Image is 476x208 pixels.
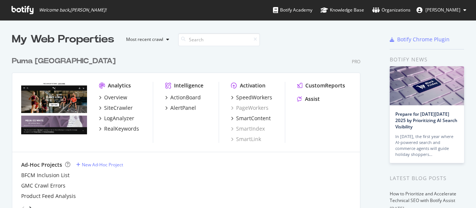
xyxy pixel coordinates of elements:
a: SmartContent [231,115,271,122]
a: Puma [GEOGRAPHIC_DATA] [12,56,119,67]
a: SiteCrawler [99,104,133,112]
div: Botify Chrome Plugin [397,36,450,43]
div: Most recent crawl [126,37,163,42]
div: Ad-Hoc Projects [21,161,62,169]
a: GMC Crawl Errors [21,182,65,189]
img: us.puma.com [21,82,87,135]
input: Search [178,33,260,46]
div: Botify news [390,55,464,64]
a: Assist [297,95,320,103]
div: Intelligence [174,82,203,89]
div: LogAnalyzer [104,115,134,122]
div: Knowledge Base [321,6,364,14]
div: In [DATE], the first year where AI-powered search and commerce agents will guide holiday shoppers… [395,134,459,157]
span: Welcome back, [PERSON_NAME] ! [39,7,106,13]
button: [PERSON_NAME] [411,4,472,16]
a: Overview [99,94,127,101]
div: ActionBoard [170,94,201,101]
a: ActionBoard [165,94,201,101]
div: SpeedWorkers [236,94,272,101]
a: RealKeywords [99,125,139,132]
a: LogAnalyzer [99,115,134,122]
a: SpeedWorkers [231,94,272,101]
div: AlertPanel [170,104,196,112]
div: Latest Blog Posts [390,174,464,182]
a: Product Feed Analysis [21,192,76,200]
div: SmartContent [236,115,271,122]
button: Most recent crawl [120,33,172,45]
a: CustomReports [297,82,345,89]
div: Botify Academy [273,6,312,14]
a: BFCM Inclusion List [21,172,70,179]
span: Andrew Cargill [425,7,460,13]
div: Assist [305,95,320,103]
div: SiteCrawler [104,104,133,112]
a: How to Prioritize and Accelerate Technical SEO with Botify Assist [390,191,456,204]
div: Pro [352,58,360,65]
a: SmartIndex [231,125,265,132]
img: Prepare for Black Friday 2025 by Prioritizing AI Search Visibility [390,66,464,105]
div: Organizations [372,6,411,14]
a: Prepare for [DATE][DATE] 2025 by Prioritizing AI Search Visibility [395,111,457,130]
a: AlertPanel [165,104,196,112]
div: Activation [240,82,266,89]
a: SmartLink [231,135,261,143]
a: Botify Chrome Plugin [390,36,450,43]
div: Puma [GEOGRAPHIC_DATA] [12,56,116,67]
a: PageWorkers [231,104,268,112]
div: My Web Properties [12,32,114,47]
div: CustomReports [305,82,345,89]
div: RealKeywords [104,125,139,132]
div: New Ad-Hoc Project [82,161,123,168]
div: Overview [104,94,127,101]
div: Analytics [108,82,131,89]
a: New Ad-Hoc Project [76,161,123,168]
